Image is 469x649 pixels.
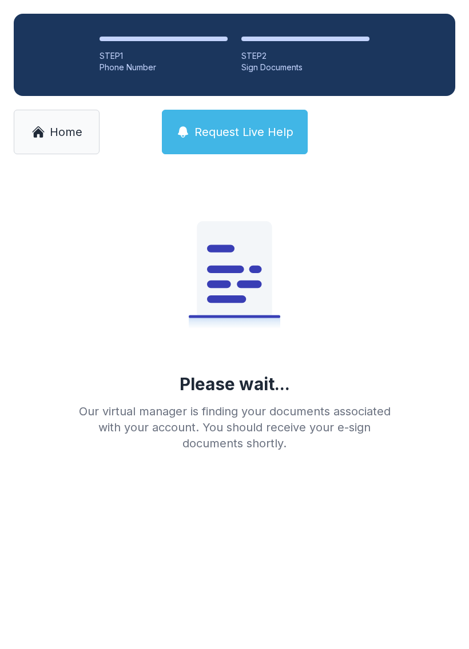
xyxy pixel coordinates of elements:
span: Request Live Help [194,124,293,140]
div: STEP 2 [241,50,369,62]
div: Please wait... [180,374,290,394]
div: STEP 1 [100,50,228,62]
div: Phone Number [100,62,228,73]
span: Home [50,124,82,140]
div: Our virtual manager is finding your documents associated with your account. You should receive yo... [70,403,399,451]
div: Sign Documents [241,62,369,73]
